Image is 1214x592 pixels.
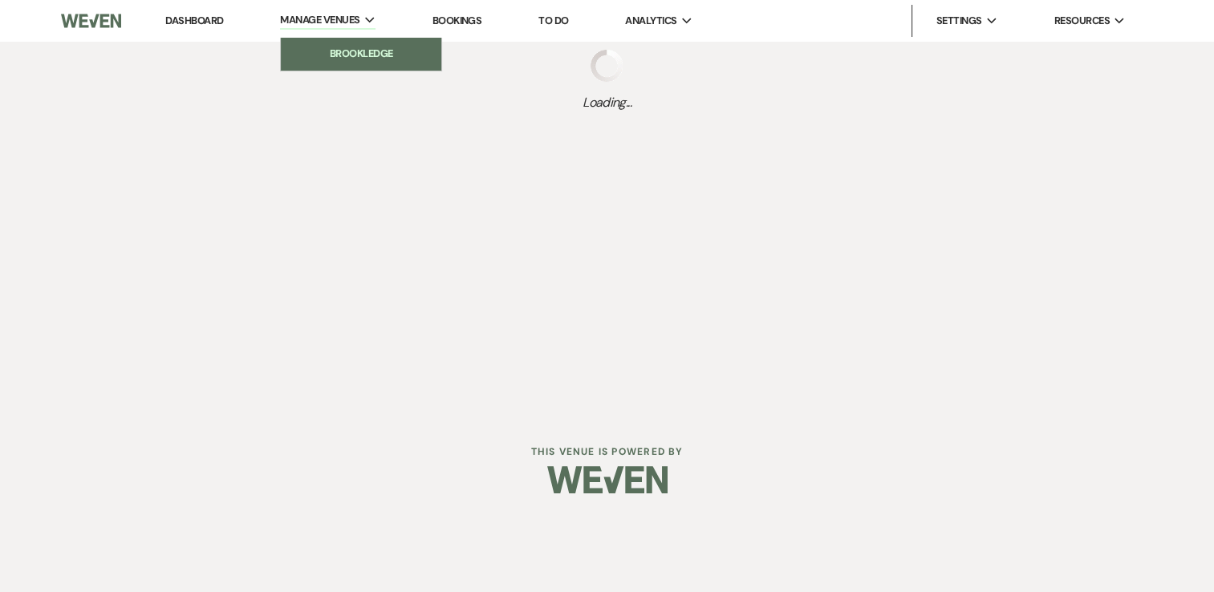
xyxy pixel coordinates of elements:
a: Brookledge [281,38,441,70]
img: Weven Logo [547,452,668,508]
span: Resources [1054,13,1109,29]
span: Analytics [625,13,676,29]
span: Manage Venues [280,12,359,28]
img: loading spinner [591,50,623,82]
span: Settings [936,13,982,29]
a: To Do [538,14,568,27]
img: Weven Logo [61,4,121,38]
a: Dashboard [165,14,223,27]
li: Brookledge [289,46,433,62]
a: Bookings [432,14,481,27]
span: Loading... [583,93,631,112]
